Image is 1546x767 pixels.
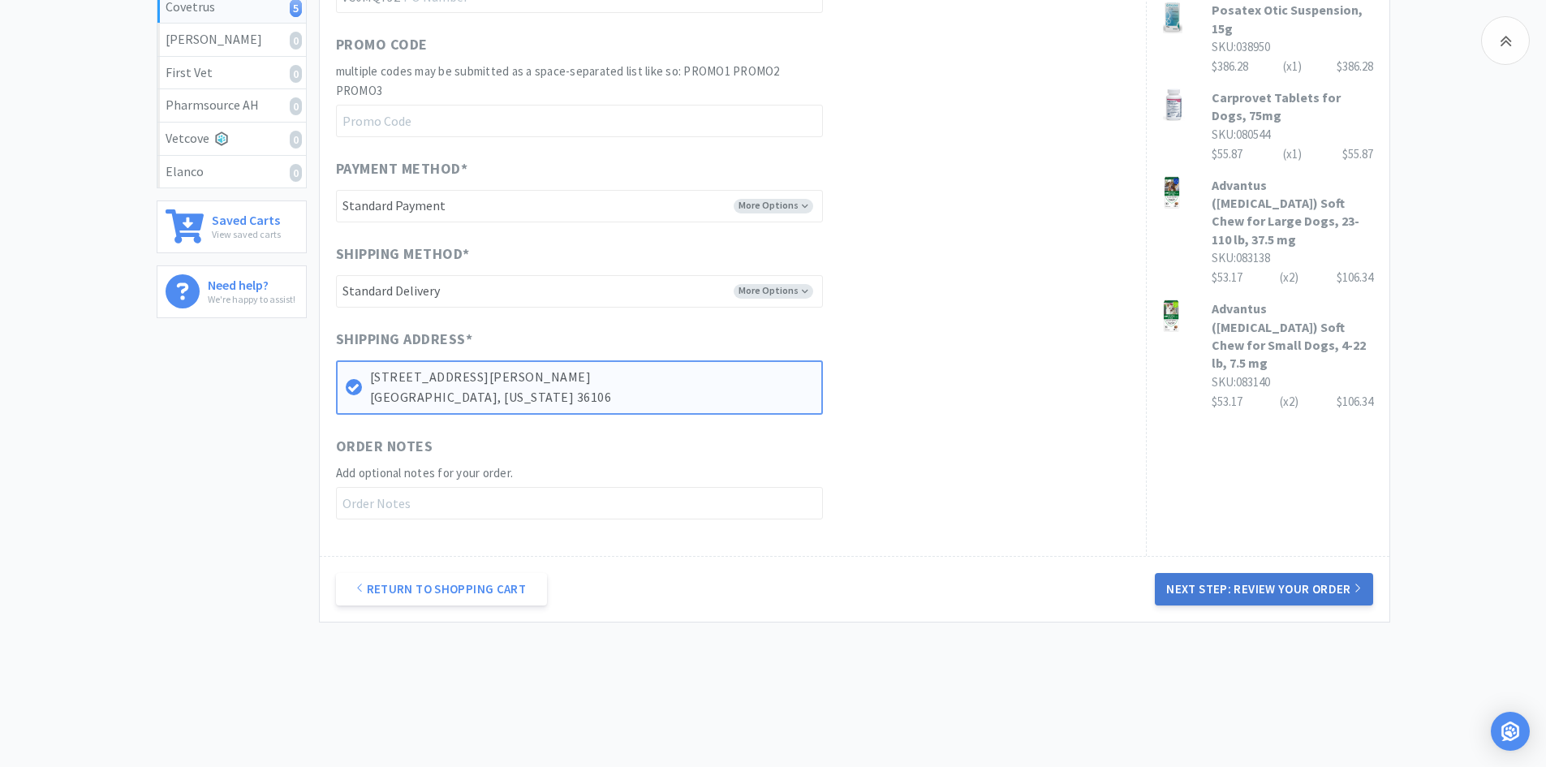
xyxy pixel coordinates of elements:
i: 0 [290,65,302,83]
span: Payment Method * [336,157,468,181]
p: We're happy to assist! [208,291,295,307]
div: Pharmsource AH [166,95,298,116]
div: $55.87 [1342,144,1373,164]
img: 1a3e1b8b26cc4df6ac30463541b9de8b_634954.png [1163,299,1180,332]
h6: Saved Carts [212,209,281,226]
span: SKU: 080544 [1212,127,1270,142]
img: 3ddc18581bc34f8a9f00d412216c41b1_634977.png [1163,176,1181,209]
h3: Advantus ([MEDICAL_DATA]) Soft Chew for Large Dogs, 23-110 lb, 37.5 mg [1212,176,1373,249]
span: Order Notes [336,435,433,459]
div: $106.34 [1337,392,1373,412]
span: Add optional notes for your order. [336,465,514,480]
div: $386.28 [1337,57,1373,76]
span: multiple codes may be submitted as a space-separated list like so: PROMO1 PROMO2 PROMO3 [336,63,780,98]
h3: Posatex Otic Suspension, 15g [1212,1,1373,37]
a: Saved CartsView saved carts [157,200,307,253]
div: (x 1 ) [1283,144,1302,164]
a: Vetcove0 [157,123,306,156]
span: Shipping Method * [336,243,470,266]
img: 4a0d7806313441a481db868971a6dba7_33494.png [1163,1,1182,33]
div: $106.34 [1337,268,1373,287]
span: SKU: 038950 [1212,39,1270,54]
img: 3196649536da49eaafc04b7c84e1fa99_546267.png [1163,88,1186,121]
div: First Vet [166,62,298,84]
p: [GEOGRAPHIC_DATA], [US_STATE] 36106 [370,387,813,408]
span: SKU: 083138 [1212,250,1270,265]
div: $55.87 [1212,144,1373,164]
div: (x 2 ) [1280,268,1298,287]
h3: Carprovet Tablets for Dogs, 75mg [1212,88,1373,125]
h3: Advantus ([MEDICAL_DATA]) Soft Chew for Small Dogs, 4-22 lb, 7.5 mg [1212,299,1373,373]
p: View saved carts [212,226,281,242]
div: [PERSON_NAME] [166,29,298,50]
span: Shipping Address * [336,328,473,351]
input: Promo Code [336,105,823,137]
div: Open Intercom Messenger [1491,712,1530,751]
a: First Vet0 [157,57,306,90]
p: [STREET_ADDRESS][PERSON_NAME] [370,367,813,388]
input: Order Notes [336,487,823,519]
div: (x 1 ) [1283,57,1302,76]
div: Elanco [166,162,298,183]
div: $53.17 [1212,392,1373,412]
a: Pharmsource AH0 [157,89,306,123]
i: 0 [290,97,302,115]
span: Promo Code [336,33,428,57]
div: (x 2 ) [1280,392,1298,412]
div: Vetcove [166,128,298,149]
i: 0 [290,131,302,149]
button: Next Step: Review Your Order [1155,573,1372,605]
span: SKU: 083140 [1212,374,1270,390]
div: $53.17 [1212,268,1373,287]
a: Return to Shopping Cart [336,573,547,605]
div: $386.28 [1212,57,1373,76]
i: 0 [290,32,302,50]
a: [PERSON_NAME]0 [157,24,306,57]
h6: Need help? [208,274,295,291]
a: Elanco0 [157,156,306,188]
i: 0 [290,164,302,182]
